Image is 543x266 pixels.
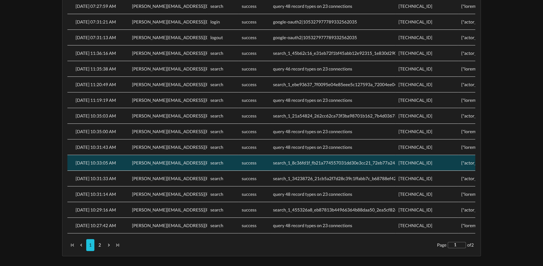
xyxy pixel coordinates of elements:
p: [DATE] 10:33:05 AM [76,160,116,166]
span: [PERSON_NAME][EMAIL_ADDRESS][PERSON_NAME][DOMAIN_NAME] [132,160,276,165]
span: search [210,223,223,228]
span: [PERSON_NAME][EMAIL_ADDRESS][PERSON_NAME][DOMAIN_NAME] [132,144,276,150]
span: First page [69,241,76,249]
span: search_1_21a54824_262cc62ca73f3ba98701b162_7b4d03673342c097 [273,113,415,118]
span: [PERSON_NAME][EMAIL_ADDRESS][DOMAIN_NAME] [132,19,241,24]
p: [DATE] 10:35:00 AM [76,128,116,135]
span: [TECHNICAL_ID] [398,3,432,9]
p: [DATE] 07:31:13 AM [76,34,116,41]
span: [PERSON_NAME][EMAIL_ADDRESS][DOMAIN_NAME] [132,3,241,9]
span: [TECHNICAL_ID] [398,50,432,56]
span: success [242,113,256,118]
button: 2 [96,239,104,251]
span: query 48 record types on 23 connections [273,97,352,103]
span: Last page [114,241,121,249]
button: 1 [86,239,94,251]
p: [DATE] 10:31:33 AM [76,175,116,182]
span: search_1_455326a8_eb87813b44966364b88daa50_2ea5cf82cf424fb8 [273,207,413,212]
span: [TECHNICAL_ID] [398,191,432,197]
p: [DATE] 10:35:03 AM [76,113,116,119]
span: search [210,207,223,212]
span: success [242,223,256,228]
span: success [242,97,256,103]
span: [TECHNICAL_ID] [398,129,432,134]
span: logout [210,35,223,40]
p: [DATE] 11:20:49 AM [76,81,116,88]
span: success [242,191,256,197]
span: [TECHNICAL_ID] [398,113,432,118]
span: [PERSON_NAME][EMAIL_ADDRESS][DOMAIN_NAME] [132,35,241,40]
span: search_1_ebe93637_7f0095e04e85eee5c127593a_72004ee04837b59a [273,82,415,87]
span: success [242,160,256,165]
span: query 48 record types on 23 connections [273,129,352,134]
span: search [210,97,223,103]
span: [TECHNICAL_ID] [398,19,432,24]
span: search [210,129,223,134]
p: Page [437,242,446,248]
span: [TECHNICAL_ID] [398,207,432,212]
span: [TECHNICAL_ID] [398,223,432,228]
span: search_1_45b62c16_e31eb72f1bf45abb12e92315_1e830d2902c5ef7e [273,50,413,56]
span: Next page [105,241,113,249]
span: search [210,82,223,87]
span: query 48 record types on 23 connections [273,223,352,228]
span: success [242,19,256,24]
span: query 48 record types on 23 connections [273,191,352,197]
p: [DATE] 10:27:42 AM [76,222,116,229]
span: [PERSON_NAME][EMAIL_ADDRESS][PERSON_NAME][DOMAIN_NAME] [132,191,276,197]
span: [TECHNICAL_ID] [398,66,432,71]
span: search [210,144,223,150]
span: [PERSON_NAME][EMAIL_ADDRESS][PERSON_NAME][DOMAIN_NAME] [132,207,276,212]
p: 1 [89,242,92,248]
span: Previous page [77,241,85,249]
span: [TECHNICAL_ID] [398,82,432,87]
span: search [210,191,223,197]
p: [DATE] 11:19:19 AM [76,97,116,103]
span: google-oauth2|105327977789332562035 [273,35,357,40]
span: success [242,82,256,87]
p: [DATE] 10:29:16 AM [76,207,116,213]
span: [PERSON_NAME][EMAIL_ADDRESS][PERSON_NAME][DOMAIN_NAME] [132,82,276,87]
span: success [242,66,256,71]
span: [PERSON_NAME][EMAIL_ADDRESS][PERSON_NAME][DOMAIN_NAME] [132,97,276,103]
span: google-oauth2|105327977789332562035 [273,19,357,24]
span: success [242,144,256,150]
span: [PERSON_NAME][EMAIL_ADDRESS][PERSON_NAME][DOMAIN_NAME] [132,223,276,228]
span: success [242,176,256,181]
span: search [210,3,223,9]
span: search [210,113,223,118]
p: [DATE] 11:35:38 AM [76,66,116,72]
span: [TECHNICAL_ID] [398,176,432,181]
p: [DATE] 07:27:59 AM [76,3,116,9]
span: success [242,129,256,134]
span: [TECHNICAL_ID] [398,35,432,40]
p: [DATE] 10:31:43 AM [76,144,116,150]
span: search [210,66,223,71]
span: query 46 record types on 23 connections [273,66,352,71]
span: [PERSON_NAME][EMAIL_ADDRESS][PERSON_NAME][DOMAIN_NAME] [132,129,276,134]
span: [TECHNICAL_ID] [398,160,432,165]
span: login [210,19,220,24]
span: [TECHNICAL_ID] [398,97,432,103]
p: of 2 [467,242,474,248]
p: [DATE] 07:31:21 AM [76,19,116,25]
span: success [242,207,256,212]
span: [PERSON_NAME][EMAIL_ADDRESS][PERSON_NAME][DOMAIN_NAME] [132,113,276,118]
span: search [210,176,223,181]
span: query 48 record types on 23 connections [273,144,352,150]
span: success [242,35,256,40]
p: [DATE] 11:36:16 AM [76,50,116,56]
span: search [210,160,223,165]
span: query 48 record types on 23 connections [273,3,352,9]
span: [TECHNICAL_ID] [398,144,432,150]
span: success [242,3,256,9]
p: [DATE] 10:31:14 AM [76,191,116,197]
p: 2 [98,242,101,248]
span: search [210,50,223,56]
span: [PERSON_NAME][EMAIL_ADDRESS][PERSON_NAME][DOMAIN_NAME] [132,176,276,181]
span: search_1_34238726_21cb5a2f7d28c39c1ffabb7c_b68788ef429a9ac4 [273,176,410,181]
span: [PERSON_NAME][EMAIL_ADDRESS][PERSON_NAME][DOMAIN_NAME] [132,50,276,56]
span: [PERSON_NAME][EMAIL_ADDRESS][PERSON_NAME][DOMAIN_NAME] [132,66,276,71]
span: success [242,50,256,56]
span: search_1_8c36fd1f_fb21a774557031dd30e3cc21_72eb77a24533cb73 [273,160,412,165]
